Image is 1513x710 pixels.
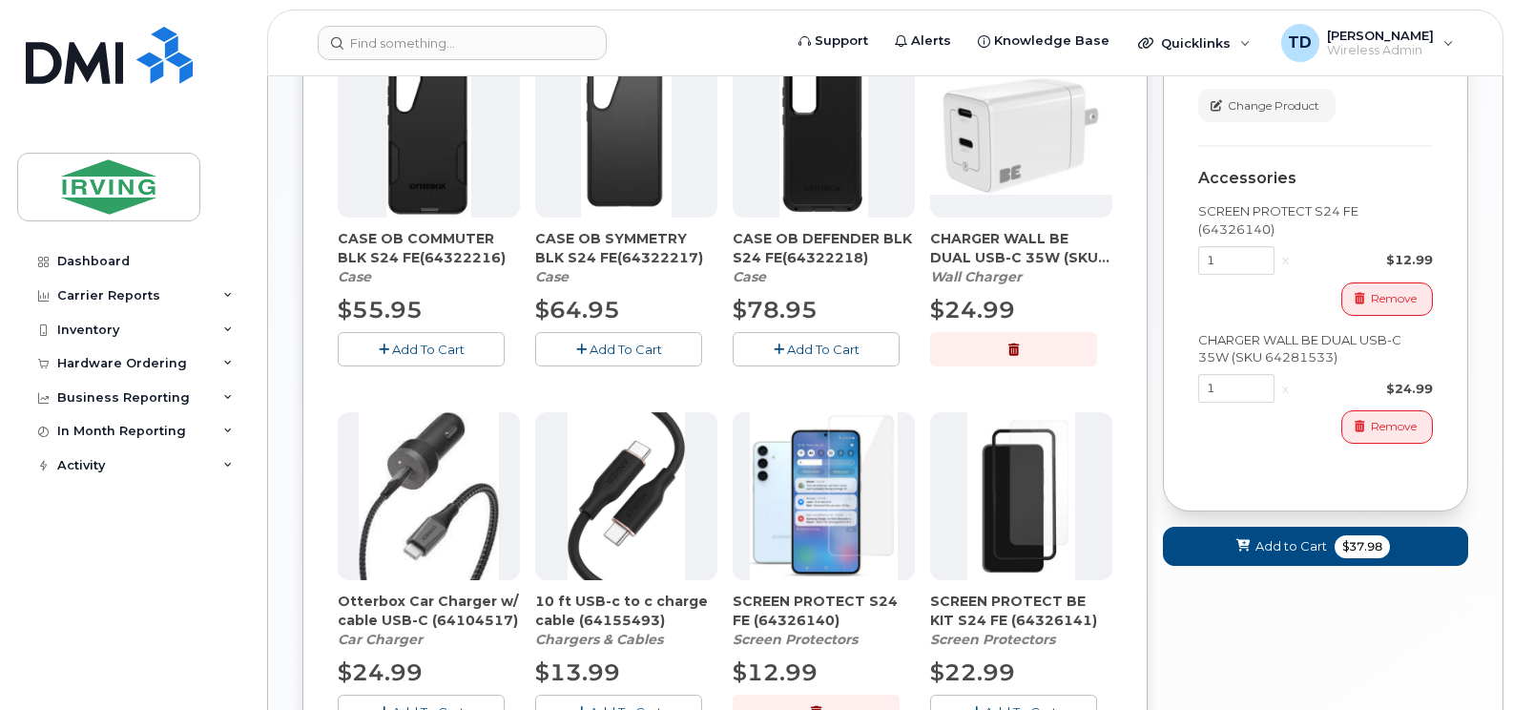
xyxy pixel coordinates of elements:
[581,50,671,218] img: s24_fe_ob_sym.png
[1198,331,1433,366] div: CHARGER WALL BE DUAL USB-C 35W (SKU 64281533)
[338,229,520,267] span: CASE OB COMMUTER BLK S24 FE(64322216)
[733,631,858,648] em: Screen Protectors
[535,229,717,267] span: CASE OB SYMMETRY BLK S24 FE(64322217)
[994,31,1109,51] span: Knowledge Base
[733,592,915,630] span: SCREEN PROTECT S24 FE (64326140)
[359,412,499,580] img: download.jpg
[535,592,717,649] div: 10 ft USB-c to c charge cable (64155493)
[930,72,1112,194] img: BE.png
[733,592,915,649] div: SCREEN PROTECT S24 FE (64326140)
[1275,251,1296,269] div: x
[386,50,471,218] img: s24_FE_ob_com.png
[930,592,1112,630] span: SCREEN PROTECT BE KIT S24 FE (64326141)
[785,22,881,60] a: Support
[338,658,423,686] span: $24.99
[733,268,766,285] em: Case
[1255,537,1327,555] span: Add to Cart
[911,31,951,51] span: Alerts
[733,658,818,686] span: $12.99
[1228,97,1319,115] span: Change Product
[967,412,1076,580] img: image003.png
[1268,24,1467,62] div: Tricia Downard
[1125,24,1264,62] div: Quicklinks
[930,592,1112,649] div: SCREEN PROTECT BE KIT S24 FE (64326141)
[318,26,607,60] input: Find something...
[1275,380,1296,398] div: x
[535,592,717,630] span: 10 ft USB-c to c charge cable (64155493)
[1161,35,1231,51] span: Quicklinks
[1198,170,1433,187] div: Accessories
[964,22,1123,60] a: Knowledge Base
[1327,28,1434,43] span: [PERSON_NAME]
[392,342,465,357] span: Add To Cart
[930,658,1015,686] span: $22.99
[733,296,818,324] span: $78.95
[930,296,1015,324] span: $24.99
[535,658,620,686] span: $13.99
[535,631,663,648] em: Chargers & Cables
[1163,527,1468,566] button: Add to Cart $37.98
[750,412,898,580] img: s24_fe_-_screen_protector.png
[1198,89,1336,122] button: Change Product
[1198,202,1433,238] div: SCREEN PROTECT S24 FE (64326140)
[338,332,505,365] button: Add To Cart
[881,22,964,60] a: Alerts
[338,229,520,286] div: CASE OB COMMUTER BLK S24 FE(64322216)
[590,342,662,357] span: Add To Cart
[1288,31,1312,54] span: TD
[930,229,1112,267] span: CHARGER WALL BE DUAL USB-C 35W (SKU 64281533)
[1327,43,1434,58] span: Wireless Admin
[1296,251,1433,269] div: $12.99
[930,268,1022,285] em: Wall Charger
[535,296,620,324] span: $64.95
[1296,380,1433,398] div: $24.99
[338,296,423,324] span: $55.95
[338,592,520,630] span: Otterbox Car Charger w/ cable USB-C (64104517)
[733,332,900,365] button: Add To Cart
[535,229,717,286] div: CASE OB SYMMETRY BLK S24 FE(64322217)
[733,229,915,267] span: CASE OB DEFENDER BLK S24 FE(64322218)
[568,412,686,580] img: ACCUS210715h8yE8.jpg
[535,268,569,285] em: Case
[930,229,1112,286] div: CHARGER WALL BE DUAL USB-C 35W (SKU 64281533)
[338,268,371,285] em: Case
[1341,410,1433,444] button: Remove
[815,31,868,51] span: Support
[787,342,860,357] span: Add To Cart
[1371,418,1417,435] span: Remove
[535,332,702,365] button: Add To Cart
[779,50,869,218] img: s24_fe_ob_Def.png
[930,631,1055,648] em: Screen Protectors
[1335,535,1390,558] span: $37.98
[1371,290,1417,307] span: Remove
[338,592,520,649] div: Otterbox Car Charger w/ cable USB-C (64104517)
[733,229,915,286] div: CASE OB DEFENDER BLK S24 FE(64322218)
[1341,282,1433,316] button: Remove
[338,631,423,648] em: Car Charger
